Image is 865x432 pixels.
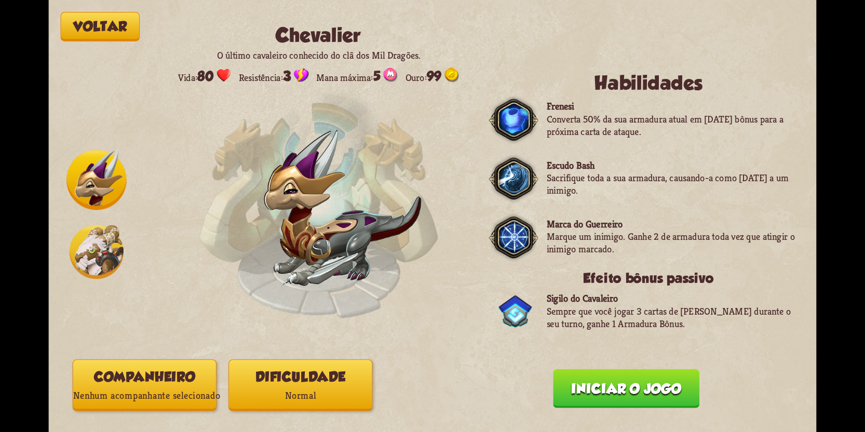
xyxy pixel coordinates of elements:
[73,359,217,411] button: CompanheiroNenhum acompanhante selecionado
[547,218,799,230] p: Marca do Guerreiro
[239,72,294,84] font: Resistência:
[94,369,195,385] font: Companheiro
[553,369,699,408] button: Iniciar o jogo
[197,69,213,84] span: 80
[489,95,538,145] img: Dark_Frame.png
[198,84,438,324] img: Enchantment_Altar.png
[547,231,799,256] p: Marque um inimigo. Ganhe 2 de armadura toda vez que atingir o inimigo marcado.
[373,69,381,84] span: 5
[73,386,216,406] p: Nenhum acompanhante selecionado
[316,72,383,84] font: Mana máxima:
[283,69,291,84] span: 3
[66,150,127,210] img: Chevalier_Dragon_Icon.png
[178,72,217,84] font: Vida:
[229,386,372,406] p: Normal
[547,159,799,171] p: Escudo Bash
[61,12,140,42] button: Voltar
[427,69,441,84] span: 99
[547,171,799,197] p: Sacrifique toda a sua armadura, causando-a como [DATE] a um inimigo.
[264,130,421,289] img: Chevalier_Dragon.png
[294,68,309,83] img: Stamina_Icon.png
[498,295,532,328] img: ChevalierSigil.png
[489,212,538,263] img: Dark_Frame.png
[444,68,459,83] img: Gold.png
[174,49,463,62] p: O último cavaleiro conhecido do clã dos Mil Dragões.
[547,305,799,330] p: Sempre que você jogar 3 cartas de [PERSON_NAME] durante o seu turno, ganhe 1 Armadura Bônus.
[498,271,799,286] h3: Efeito bônus passivo
[174,24,463,46] h2: Chevalier
[498,72,799,95] h2: Habilidades
[547,113,799,138] p: Converta 50% da sua armadura atual em [DATE] bônus para a próxima carta de ataque.
[489,154,538,204] img: Dark_Frame.png
[70,225,124,279] img: Barbarian_Dragon_Icon.png
[255,369,345,385] font: Dificuldade
[217,68,231,83] img: Heart.png
[547,292,799,305] p: Sigilo do Cavaleiro
[547,100,799,113] p: Frenesi
[264,131,420,288] img: Chevalier_Dragon.png
[228,359,372,411] button: DificuldadeNormal
[384,68,398,83] img: Mana_Points.png
[406,72,444,84] font: Ouro:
